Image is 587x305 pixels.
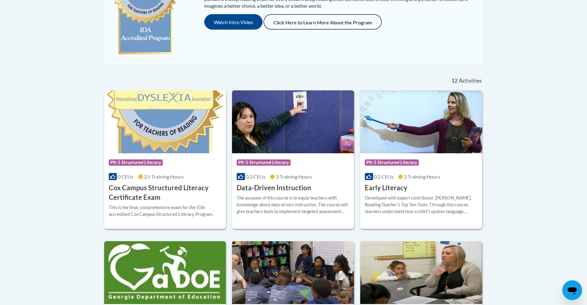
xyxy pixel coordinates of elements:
a: Course LogoPK-5 Structured Literacy0.3 CEUs3 Training Hours Data-Driven InstructionThe purpose of... [232,90,354,229]
a: Click Here to Learn More About the Program [263,14,382,30]
div: Developed with expert contributor, [PERSON_NAME], Reading Teacherʹs Top Ten Tools. Through this c... [365,195,478,215]
span: 0.2 CEUs [374,174,393,179]
img: Course Logo [104,90,226,153]
img: Course Logo [232,241,354,304]
span: 12 [451,77,458,84]
img: Course Logo [104,241,226,304]
div: This is the final, comprehensive exam for the IDA-accredited Cox Campus Structured Literacy Program. [109,204,222,218]
span: PK-5 Structured Literacy [365,159,419,166]
span: PK-5 Structured Literacy [109,159,163,166]
h3: Early Literacy [365,183,407,193]
div: The purpose of this course is to equip teachers with knowledge about data-driven instruction. The... [237,195,349,215]
img: Course Logo [360,241,482,304]
span: PK-5 Structured Literacy [237,159,291,166]
img: Course Logo [360,90,482,153]
a: Course LogoPK-5 Structured Literacy0.2 CEUs2 Training Hours Early LiteracyDeveloped with expert c... [360,90,482,229]
span: 0 CEUs [118,174,133,179]
button: Watch Intro Video [204,14,263,30]
span: Activities [459,77,482,84]
h3: Cox Campus Structured Literacy Certificate Exam [109,183,222,202]
h3: Data-Driven Instruction [237,183,311,193]
a: Course LogoPK-5 Structured Literacy0 CEUs2.5 Training Hours Cox Campus Structured Literacy Certif... [104,90,226,229]
span: 3 Training Hours [276,174,312,179]
span: 2 Training Hours [404,174,440,179]
span: 2.5 Training Hours [144,174,184,179]
img: Course Logo [232,90,354,153]
span: 0.3 CEUs [246,174,265,179]
iframe: Button to launch messaging window [562,280,582,300]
